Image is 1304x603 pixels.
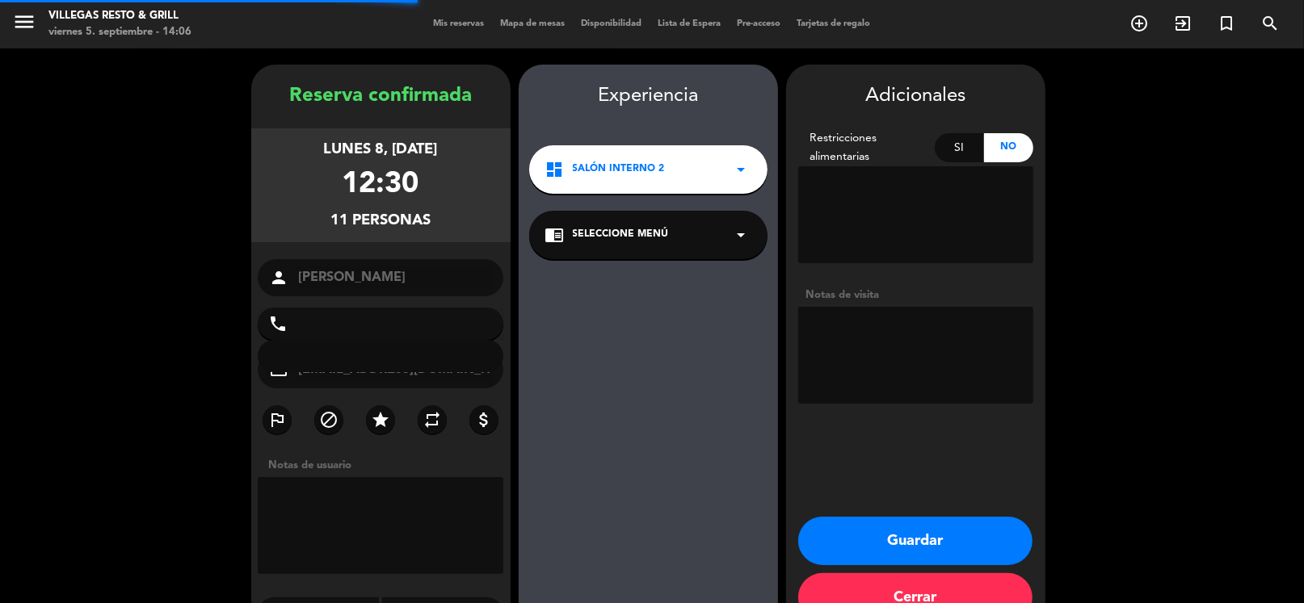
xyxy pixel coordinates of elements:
[319,410,339,429] i: block
[545,225,565,245] i: chrome_reader_mode
[261,457,511,474] div: Notas de usuario
[251,81,511,112] div: Reserva confirmada
[48,24,191,40] div: viernes 5. septiembre - 14:06
[789,19,879,28] span: Tarjetas de regalo
[732,160,751,179] i: arrow_drop_down
[650,19,730,28] span: Lista de Espera
[324,138,438,161] div: lunes 8, [DATE]
[1129,14,1149,33] i: add_circle_outline
[371,410,390,429] i: star
[798,129,936,166] div: Restricciones alimentarias
[330,209,431,232] div: 11 personas
[574,19,650,28] span: Disponibilidad
[423,410,442,429] i: repeat
[573,161,665,178] span: Salón Interno 2
[984,133,1033,162] div: No
[798,287,1033,304] div: Notas de visita
[573,227,669,243] span: Seleccione Menú
[269,314,288,333] i: phone
[493,19,574,28] span: Mapa de mesas
[519,81,778,112] div: Experiencia
[426,19,493,28] span: Mis reservas
[730,19,789,28] span: Pre-acceso
[1173,14,1193,33] i: exit_to_app
[12,10,36,40] button: menu
[343,161,419,209] div: 12:30
[1260,14,1280,33] i: search
[12,10,36,34] i: menu
[1217,14,1236,33] i: turned_in_not
[48,8,191,24] div: Villegas Resto & Grill
[798,81,1033,112] div: Adicionales
[545,160,565,179] i: dashboard
[935,133,984,162] div: Si
[474,410,494,429] i: attach_money
[732,225,751,245] i: arrow_drop_down
[270,268,289,287] i: person
[798,517,1033,565] button: Guardar
[267,410,287,429] i: outlined_flag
